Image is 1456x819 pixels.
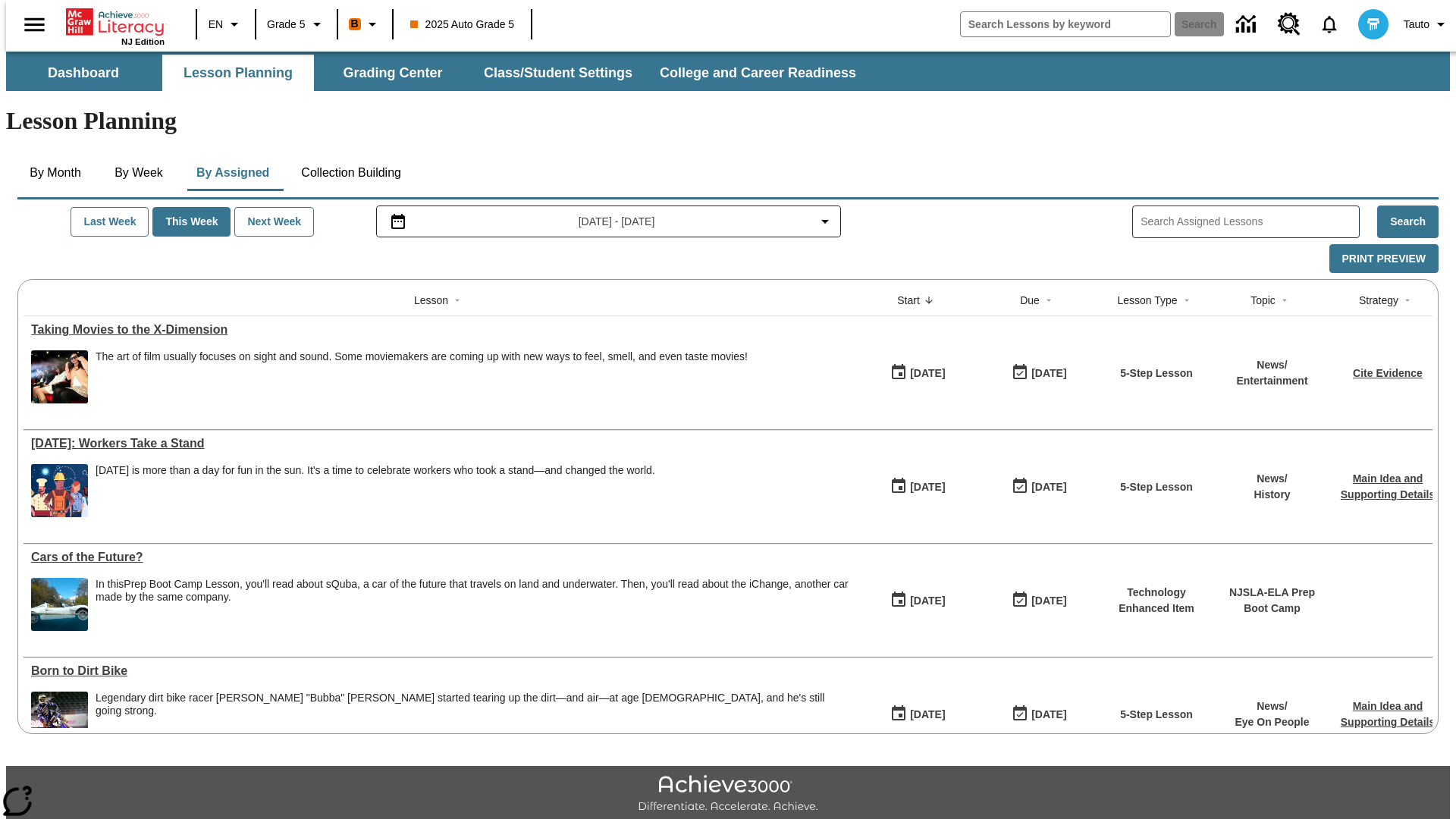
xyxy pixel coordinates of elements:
[6,107,1450,135] h1: Lesson Planning
[1269,4,1310,45] a: Resource Center, Will open in new tab
[267,17,306,33] span: Grade 5
[31,323,849,337] a: Taking Movies to the X-Dimension, Lessons
[31,692,88,745] img: Motocross racer James Stewart flies through the air on his dirt bike.
[66,5,165,46] div: Home
[1377,206,1439,238] button: Search
[31,464,88,517] img: A banner with a blue background shows an illustrated row of diverse men and women dressed in clot...
[66,7,165,37] a: Home
[920,291,938,309] button: Sort
[1358,9,1389,39] img: avatar image
[638,775,818,814] img: Achieve3000 Differentiate Accelerate Achieve
[1353,367,1423,379] a: Cite Evidence
[31,437,849,450] a: Labor Day: Workers Take a Stand, Lessons
[1031,364,1066,383] div: [DATE]
[1117,293,1177,308] div: Lesson Type
[1236,373,1307,389] p: Entertainment
[209,17,223,33] span: EN
[1120,479,1193,495] p: 5-Step Lesson
[6,55,870,91] div: SubNavbar
[96,692,849,717] div: Legendary dirt bike racer [PERSON_NAME] "Bubba" [PERSON_NAME] started tearing up the dirt—and air...
[202,11,250,38] button: Language: EN, Select a language
[1341,472,1435,500] a: Main Idea and Supporting Details
[1276,291,1294,309] button: Sort
[101,155,177,191] button: By Week
[1329,244,1439,274] button: Print Preview
[1341,700,1435,728] a: Main Idea and Supporting Details
[31,350,88,403] img: Panel in front of the seats sprays water mist to the happy audience at a 4DX-equipped theater.
[1235,698,1309,714] p: News /
[96,578,849,631] div: In this Prep Boot Camp Lesson, you'll read about sQuba, a car of the future that travels on land ...
[1040,291,1058,309] button: Sort
[1254,471,1290,487] p: News /
[648,55,868,91] button: College and Career Readiness
[448,291,466,309] button: Sort
[1178,291,1196,309] button: Sort
[71,207,149,237] button: Last Week
[31,551,849,564] div: Cars of the Future?
[961,12,1170,36] input: search field
[897,293,920,308] div: Start
[910,591,945,610] div: [DATE]
[31,323,849,337] div: Taking Movies to the X-Dimension
[472,55,645,91] button: Class/Student Settings
[885,472,950,501] button: 09/03/25: First time the lesson was available
[1006,700,1072,729] button: 09/02/25: Last day the lesson can be accessed
[8,55,159,91] button: Dashboard
[1141,211,1359,233] input: Search Assigned Lessons
[261,11,332,38] button: Grade: Grade 5, Select a grade
[162,55,314,91] button: Lesson Planning
[1031,478,1066,497] div: [DATE]
[414,293,448,308] div: Lesson
[17,155,93,191] button: By Month
[1031,705,1066,724] div: [DATE]
[234,207,314,237] button: Next Week
[31,578,88,631] img: High-tech automobile treading water.
[579,214,655,230] span: [DATE] - [DATE]
[96,464,655,477] div: [DATE] is more than a day for fun in the sun. It's a time to celebrate workers who took a stand—a...
[1404,17,1429,33] span: Tauto
[343,11,388,38] button: Boost Class color is orange. Change class color
[184,155,281,191] button: By Assigned
[410,17,515,33] span: 2025 Auto Grade 5
[96,464,655,517] div: Labor Day is more than a day for fun in the sun. It's a time to celebrate workers who took a stan...
[885,586,950,615] button: 09/03/25: First time the lesson was available
[1359,293,1398,308] div: Strategy
[121,37,165,46] span: NJ Edition
[152,207,231,237] button: This Week
[816,212,834,231] svg: Collapse Date Range Filter
[1349,5,1398,44] button: Select a new avatar
[31,551,849,564] a: Cars of the Future? , Lessons
[910,364,945,383] div: [DATE]
[1031,591,1066,610] div: [DATE]
[383,212,835,231] button: Select the date range menu item
[885,359,950,388] button: 09/03/25: First time the lesson was available
[351,14,359,33] span: B
[96,578,849,604] div: In this
[31,664,849,678] a: Born to Dirt Bike, Lessons
[1120,366,1193,381] p: 5-Step Lesson
[96,578,849,603] testabrev: Prep Boot Camp Lesson, you'll read about sQuba, a car of the future that travels on land and unde...
[6,52,1450,91] div: SubNavbar
[1227,4,1269,45] a: Data Center
[1020,293,1040,308] div: Due
[1006,586,1072,615] button: 08/01/26: Last day the lesson can be accessed
[317,55,469,91] button: Grading Center
[31,664,849,678] div: Born to Dirt Bike
[1250,293,1276,308] div: Topic
[910,478,945,497] div: [DATE]
[96,692,849,745] div: Legendary dirt bike racer James "Bubba" Stewart started tearing up the dirt—and air—at age 4, and...
[1236,357,1307,373] p: News /
[12,2,57,47] button: Open side menu
[1254,487,1290,503] p: History
[1398,291,1417,309] button: Sort
[31,437,849,450] div: Labor Day: Workers Take a Stand
[96,350,748,403] div: The art of film usually focuses on sight and sound. Some moviemakers are coming up with new ways ...
[1107,585,1206,617] p: Technology Enhanced Item
[1006,359,1072,388] button: 09/03/25: Last day the lesson can be accessed
[885,700,950,729] button: 09/02/25: First time the lesson was available
[1398,11,1456,38] button: Profile/Settings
